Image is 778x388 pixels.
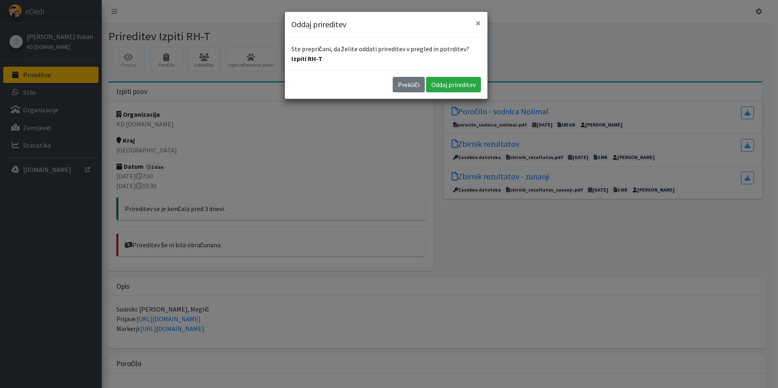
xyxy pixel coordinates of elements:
button: Close [469,12,487,35]
span: × [476,17,481,29]
button: Oddaj prireditev [426,77,481,92]
div: Ste prepričani, da želite oddati prireditev v pregled in potrditev? [285,37,487,70]
button: Prekliči [393,77,425,92]
h5: Oddaj prireditev [291,18,346,31]
strong: Izpiti RH-T [291,54,322,63]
